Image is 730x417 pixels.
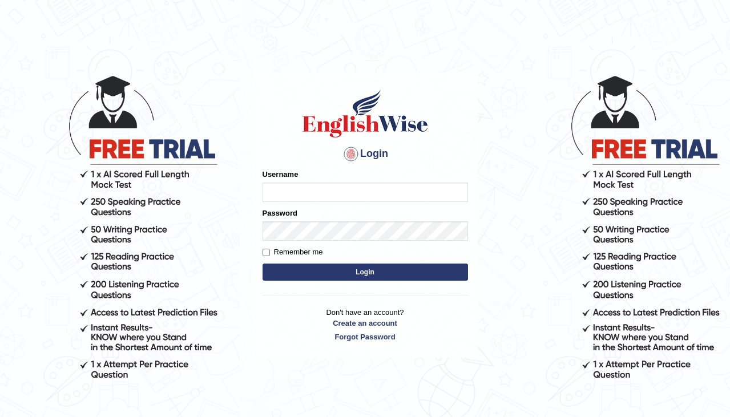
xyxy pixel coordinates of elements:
img: Logo of English Wise sign in for intelligent practice with AI [300,88,430,139]
label: Password [263,208,297,218]
a: Forgot Password [263,331,468,342]
input: Remember me [263,249,270,256]
button: Login [263,264,468,281]
label: Username [263,169,299,180]
label: Remember me [263,246,323,258]
a: Create an account [263,318,468,329]
h4: Login [263,145,468,163]
p: Don't have an account? [263,307,468,342]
